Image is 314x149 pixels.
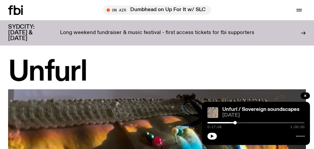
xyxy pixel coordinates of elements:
[8,24,51,41] h3: SYDCITY: [DATE] & [DATE]
[60,30,254,36] p: Long weekend fundraiser & music festival - first access tickets for fbi supporters
[207,125,222,129] span: 0:17:04
[290,125,305,129] span: 1:00:00
[103,5,211,15] button: On AirDumbhead on Up For It w/ SLC
[222,113,305,118] span: [DATE]
[207,107,218,118] img: a close up of rocks at la perouse in so called sydney
[8,59,306,86] h1: Unfurl
[222,107,299,112] a: Unfurl / Sovereign soundscapes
